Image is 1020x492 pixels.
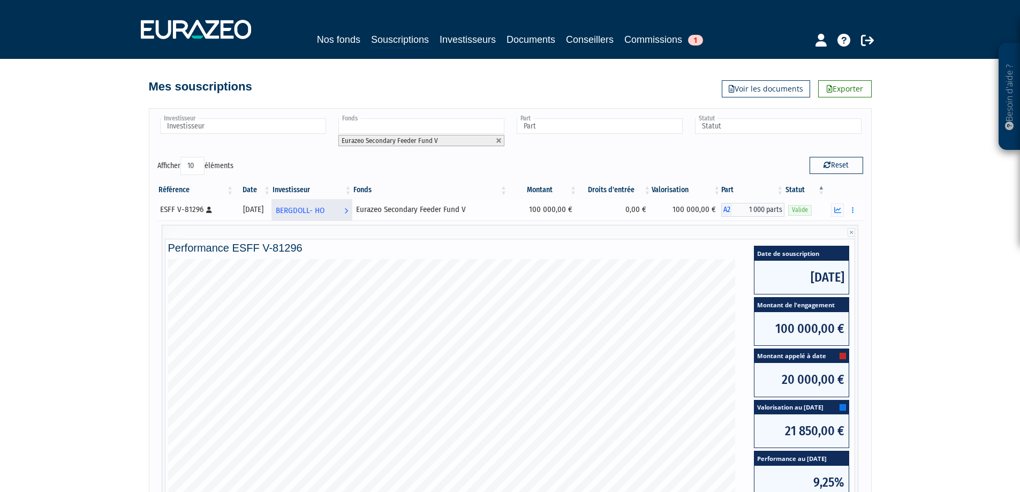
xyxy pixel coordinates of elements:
div: Eurazeo Secondary Feeder Fund V [356,204,504,215]
img: 1732889491-logotype_eurazeo_blanc_rvb.png [141,20,251,39]
a: Conseillers [566,32,614,47]
th: Date: activer pour trier la colonne par ordre croissant [235,181,271,199]
th: Fonds: activer pour trier la colonne par ordre croissant [352,181,508,199]
th: Investisseur: activer pour trier la colonne par ordre croissant [271,181,352,199]
th: Référence : activer pour trier la colonne par ordre croissant [157,181,235,199]
div: ESFF V-81296 [160,204,231,215]
span: 1 000 parts [732,203,784,217]
span: 100 000,00 € [754,312,849,345]
span: Valide [788,205,812,215]
td: 100 000,00 € [508,199,578,221]
span: Date de souscription [754,246,849,261]
button: Reset [810,157,863,174]
select: Afficheréléments [180,157,205,175]
span: Valorisation au [DATE] [754,400,849,415]
a: Nos fonds [317,32,360,47]
h4: Performance ESFF V-81296 [168,242,852,254]
a: Documents [507,32,555,47]
span: 20 000,00 € [754,363,849,396]
span: Montant appelé à date [754,349,849,364]
div: [DATE] [238,204,268,215]
a: Voir les documents [722,80,810,97]
i: Voir l'investisseur [344,201,348,221]
a: BERGDOLL- HO [271,199,352,221]
span: Eurazeo Secondary Feeder Fund V [342,137,438,145]
a: Souscriptions [371,32,429,49]
span: 21 850,00 € [754,414,849,448]
td: 100 000,00 € [652,199,721,221]
span: BERGDOLL- HO [276,201,324,221]
i: [Français] Personne physique [206,207,212,213]
a: Investisseurs [440,32,496,47]
a: Commissions1 [624,32,703,47]
span: A2 [721,203,732,217]
span: 1 [688,35,703,46]
th: Montant: activer pour trier la colonne par ordre croissant [508,181,578,199]
span: [DATE] [754,261,849,294]
td: 0,00 € [578,199,652,221]
th: Droits d'entrée: activer pour trier la colonne par ordre croissant [578,181,652,199]
h4: Mes souscriptions [149,80,252,93]
div: A2 - Eurazeo Secondary Feeder Fund V [721,203,784,217]
th: Statut : activer pour trier la colonne par ordre d&eacute;croissant [784,181,826,199]
label: Afficher éléments [157,157,233,175]
th: Valorisation: activer pour trier la colonne par ordre croissant [652,181,721,199]
span: Montant de l'engagement [754,298,849,312]
th: Part: activer pour trier la colonne par ordre croissant [721,181,784,199]
span: Performance au [DATE] [754,451,849,466]
p: Besoin d'aide ? [1003,49,1016,145]
a: Exporter [818,80,872,97]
